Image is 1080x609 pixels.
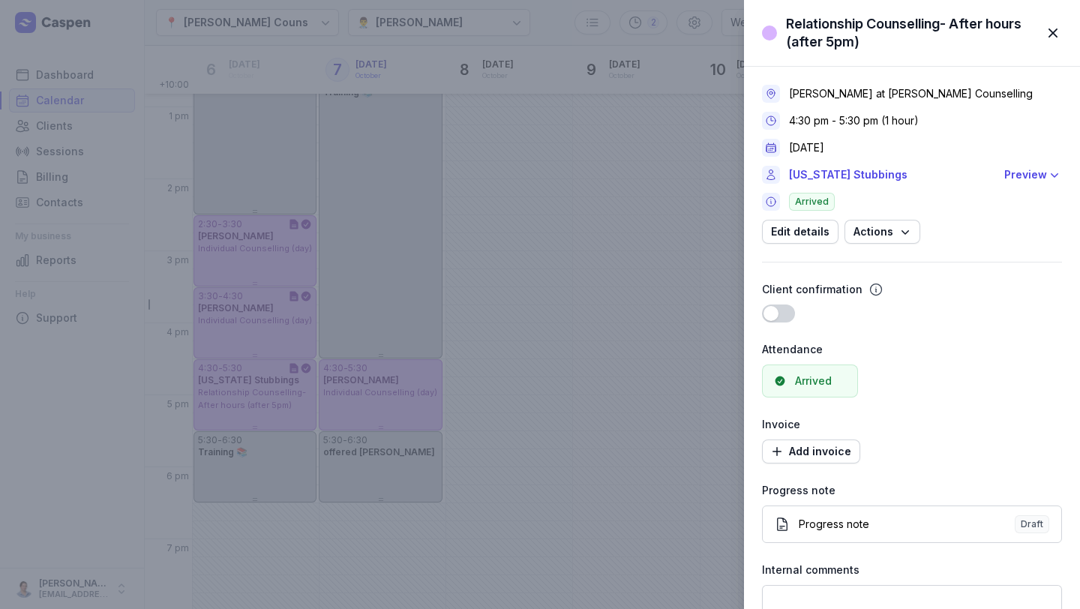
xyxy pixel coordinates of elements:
span: Actions [853,223,911,241]
div: Relationship Counselling- After hours (after 5pm) [786,15,1035,51]
div: [PERSON_NAME] at [PERSON_NAME] Counselling [789,86,1033,101]
button: Preview [1004,166,1062,184]
span: Edit details [771,223,829,241]
div: Progress note [799,517,1015,532]
a: Progress noteDraft [762,505,1062,543]
div: [DATE] [789,140,824,155]
div: Internal comments [762,561,1062,579]
div: Progress note [762,481,1062,499]
span: Add invoice [771,442,851,460]
a: [US_STATE] Stubbings [789,166,995,184]
button: Actions [844,220,920,244]
div: Client confirmation [762,280,862,298]
div: Invoice [762,415,1062,433]
span: Draft [1015,515,1049,533]
div: Attendance [762,340,1062,358]
div: Preview [1004,166,1047,184]
div: Arrived [795,373,832,388]
span: Arrived [789,193,835,211]
button: Edit details [762,220,838,244]
div: 4:30 pm - 5:30 pm (1 hour) [789,113,919,128]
